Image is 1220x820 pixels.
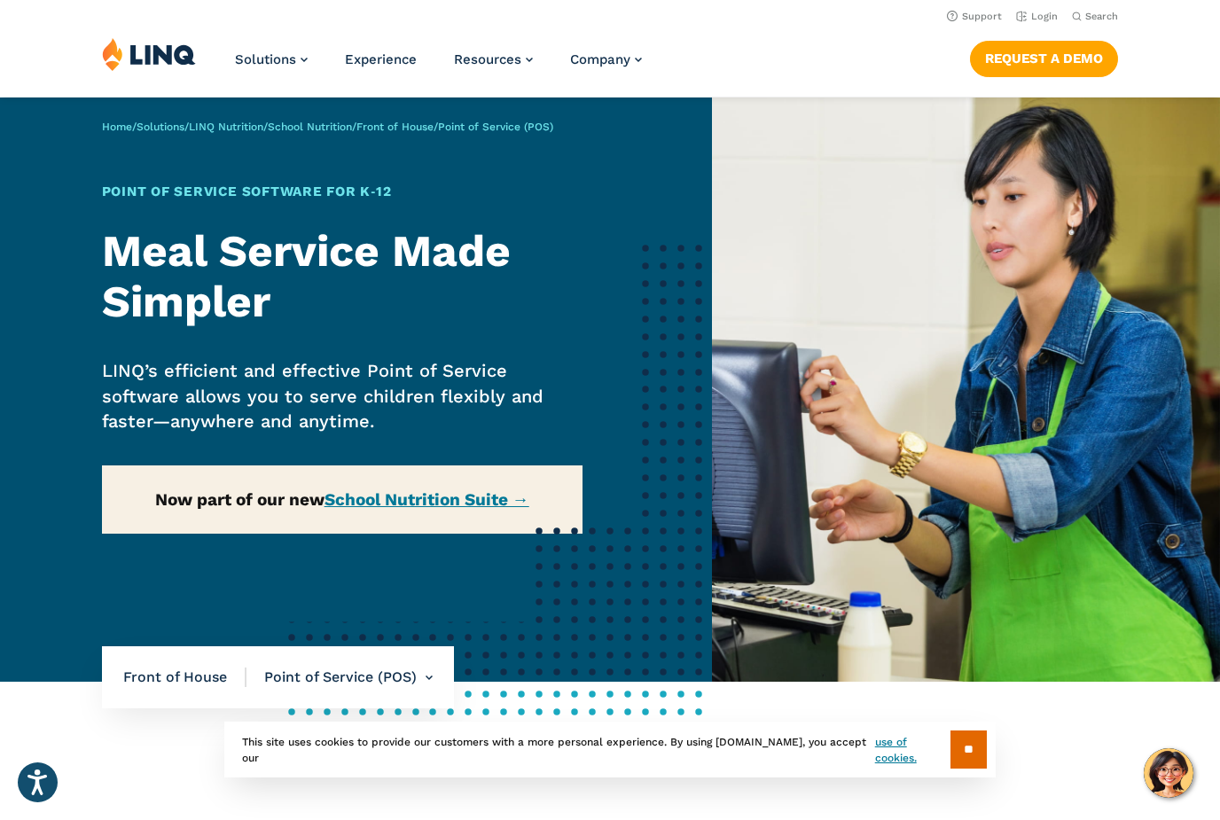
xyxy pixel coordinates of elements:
[970,37,1118,76] nav: Button Navigation
[1016,11,1058,22] a: Login
[875,734,950,766] a: use of cookies.
[102,225,511,327] strong: Meal Service Made Simpler
[268,121,352,133] a: School Nutrition
[1085,11,1118,22] span: Search
[947,11,1002,22] a: Support
[570,51,642,67] a: Company
[1072,10,1118,23] button: Open Search Bar
[454,51,533,67] a: Resources
[970,41,1118,76] a: Request a Demo
[356,121,434,133] a: Front of House
[1144,748,1193,798] button: Hello, have a question? Let’s chat.
[246,646,433,708] li: Point of Service (POS)
[235,37,642,96] nav: Primary Navigation
[102,358,583,434] p: LINQ’s efficient and effective Point of Service software allows you to serve children flexibly an...
[438,121,553,133] span: Point of Service (POS)
[102,121,132,133] a: Home
[235,51,308,67] a: Solutions
[102,37,196,71] img: LINQ | K‑12 Software
[570,51,630,67] span: Company
[189,121,263,133] a: LINQ Nutrition
[137,121,184,133] a: Solutions
[155,489,529,510] strong: Now part of our new
[102,121,553,133] span: / / / / /
[102,182,583,202] h1: Point of Service Software for K‑12
[123,668,246,687] span: Front of House
[454,51,521,67] span: Resources
[235,51,296,67] span: Solutions
[224,722,996,777] div: This site uses cookies to provide our customers with a more personal experience. By using [DOMAIN...
[345,51,417,67] a: Experience
[712,98,1220,682] img: Point of Service Banner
